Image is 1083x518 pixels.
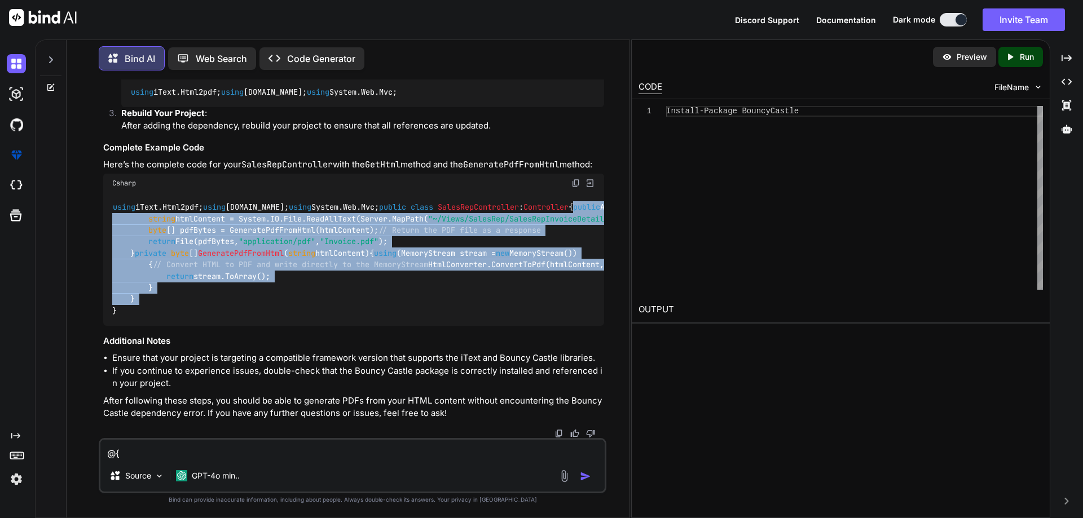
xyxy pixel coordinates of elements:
[523,202,569,212] span: Controller
[112,201,916,316] code: iText.Html2pdf; [DOMAIN_NAME]; System.Web.Mvc; : { { htmlContent = System.IO.File.ReadAllText(Ser...
[171,248,189,258] span: byte
[580,471,591,482] img: icon
[639,106,651,117] div: 1
[112,365,604,390] li: If you continue to experience issues, double-check that the Bouncy Castle package is correctly in...
[287,52,355,65] p: Code Generator
[7,145,26,165] img: premium
[239,237,315,247] span: "application/pdf"
[198,248,284,258] span: GeneratePdfFromHtml
[570,429,579,438] img: like
[585,178,595,188] img: Open in Browser
[893,14,935,25] span: Dark mode
[113,202,135,212] span: using
[378,225,541,235] span: // Return the PDF file as a response
[571,179,580,188] img: copy
[103,335,604,348] h3: Additional Notes
[573,202,600,212] span: public
[365,159,400,170] code: GetHtml
[632,296,1050,323] h2: OUTPUT
[155,471,164,481] img: Pick Models
[554,429,563,438] img: copy
[135,248,369,258] span: [] ( )
[586,429,595,438] img: dislike
[573,202,695,212] span: ActionResult ()
[942,52,952,62] img: preview
[428,214,645,224] span: "~/Views/SalesRep/SalesRepInvoiceDetails.cshtml"
[125,52,155,65] p: Bind AI
[735,14,799,26] button: Discord Support
[496,248,509,258] span: new
[957,51,987,63] p: Preview
[196,52,247,65] p: Web Search
[148,225,166,235] span: byte
[7,115,26,134] img: githubDark
[153,260,428,270] span: // Convert HTML to PDF and write directly to the MemoryStream
[112,179,136,188] span: Csharp
[438,202,519,212] span: SalesRepController
[666,107,799,116] span: Install-Package BouncyCastle
[103,395,604,420] p: After following these steps, you should be able to generate PDFs from your HTML content without e...
[7,176,26,195] img: cloudideIcon
[1020,51,1034,63] p: Run
[1033,82,1043,92] img: chevron down
[121,107,604,132] p: : After adding the dependency, rebuild your project to ensure that all references are updated.
[735,15,799,25] span: Discord Support
[112,352,604,365] li: Ensure that your project is targeting a compatible framework version that supports the iText and ...
[288,248,315,258] span: string
[130,86,398,98] code: iText.Html2pdf; [DOMAIN_NAME]; System.Web.Mvc;
[558,470,571,482] img: attachment
[176,470,187,481] img: GPT-4o mini
[121,108,205,118] strong: Rebuild Your Project
[374,248,397,258] span: using
[192,470,240,481] p: GPT-4o min..
[131,87,153,97] span: using
[148,237,175,247] span: return
[7,85,26,104] img: darkAi-studio
[9,9,77,26] img: Bind AI
[289,202,311,212] span: using
[135,248,166,258] span: private
[379,202,406,212] span: public
[103,158,604,171] p: Here’s the complete code for your with the method and the method:
[994,82,1029,93] span: FileName
[639,81,662,94] div: CODE
[463,159,560,170] code: GeneratePdfFromHtml
[7,54,26,73] img: darkChat
[816,15,876,25] span: Documentation
[148,214,175,224] span: string
[983,8,1065,31] button: Invite Team
[103,141,604,154] h3: Complete Example Code
[166,271,193,281] span: return
[307,87,329,97] span: using
[288,248,365,258] span: htmlContent
[99,495,606,504] p: Bind can provide inaccurate information, including about people. Always double-check its answers....
[241,159,333,170] code: SalesRepController
[7,470,26,489] img: settings
[125,470,151,481] p: Source
[320,237,378,247] span: "Invoice.pdf"
[816,14,876,26] button: Documentation
[411,202,433,212] span: class
[203,202,226,212] span: using
[221,87,244,97] span: using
